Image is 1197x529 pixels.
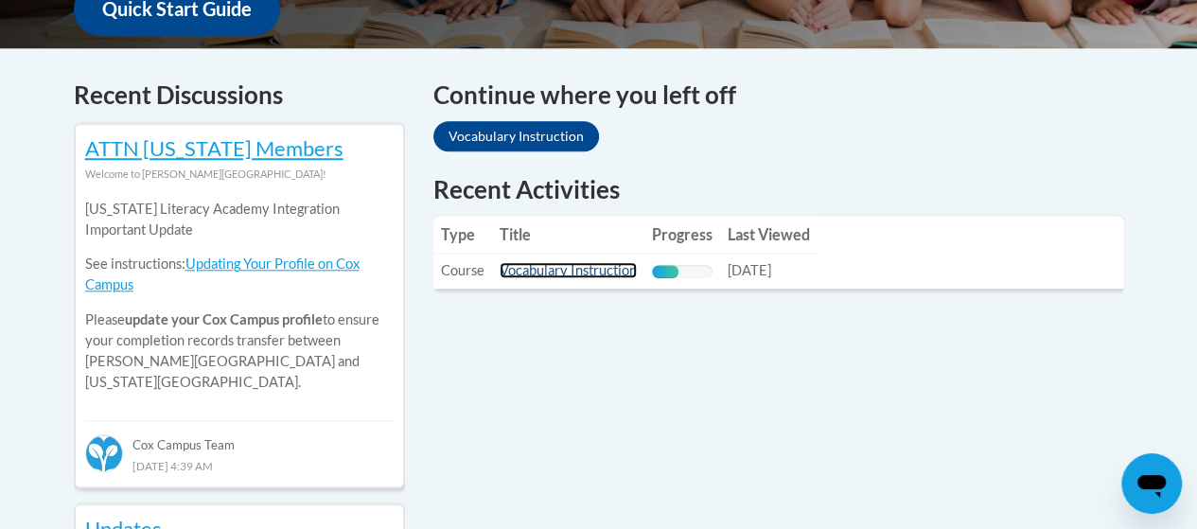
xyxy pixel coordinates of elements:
[644,216,720,254] th: Progress
[85,254,394,295] p: See instructions:
[433,77,1124,114] h4: Continue where you left off
[652,265,679,278] div: Progress, %
[1121,453,1182,514] iframe: Button to launch messaging window
[85,434,123,472] img: Cox Campus Team
[441,262,484,278] span: Course
[85,135,343,161] a: ATTN [US_STATE] Members
[433,172,1124,206] h1: Recent Activities
[85,256,360,292] a: Updating Your Profile on Cox Campus
[433,121,599,151] a: Vocabulary Instruction
[85,420,394,454] div: Cox Campus Team
[85,185,394,407] div: Please to ensure your completion records transfer between [PERSON_NAME][GEOGRAPHIC_DATA] and [US_...
[85,199,394,240] p: [US_STATE] Literacy Academy Integration Important Update
[74,77,405,114] h4: Recent Discussions
[500,262,637,278] a: Vocabulary Instruction
[728,262,771,278] span: [DATE]
[85,164,394,185] div: Welcome to [PERSON_NAME][GEOGRAPHIC_DATA]!
[492,216,644,254] th: Title
[85,455,394,476] div: [DATE] 4:39 AM
[433,216,492,254] th: Type
[125,311,323,327] b: update your Cox Campus profile
[720,216,818,254] th: Last Viewed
